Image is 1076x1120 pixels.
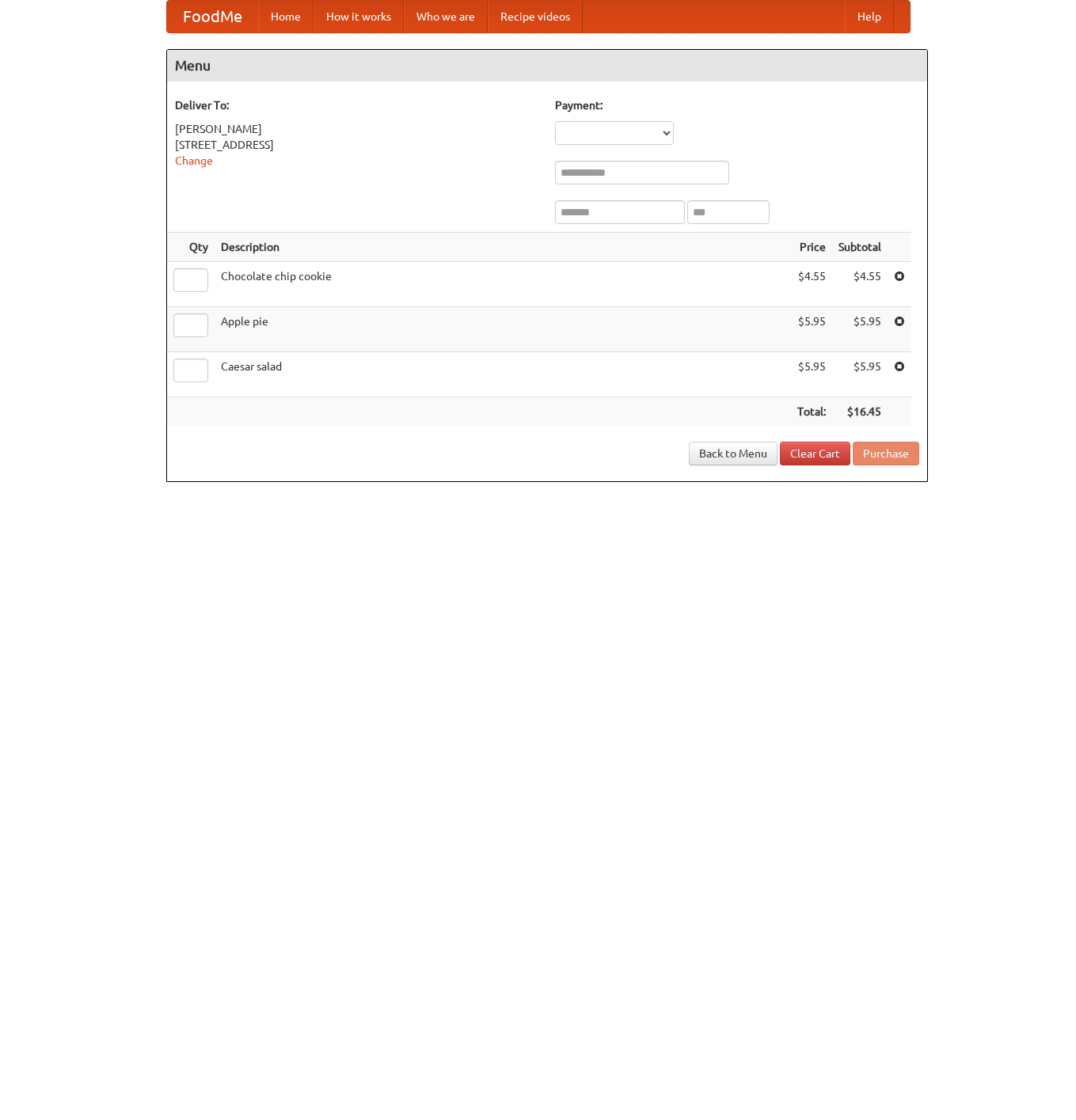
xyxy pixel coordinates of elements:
[780,442,850,465] a: Clear Cart
[791,397,832,427] th: Total:
[175,137,539,153] div: [STREET_ADDRESS]
[167,1,258,32] a: FoodMe
[832,233,888,262] th: Subtotal
[167,50,927,82] h4: Menu
[175,97,539,113] h5: Deliver To:
[845,1,894,32] a: Help
[167,233,215,262] th: Qty
[791,352,832,397] td: $5.95
[689,442,778,465] a: Back to Menu
[853,442,919,465] button: Purchase
[791,307,832,352] td: $5.95
[832,307,888,352] td: $5.95
[791,233,832,262] th: Price
[488,1,583,32] a: Recipe videos
[791,262,832,307] td: $4.55
[215,352,791,397] td: Caesar salad
[555,97,919,113] h5: Payment:
[215,233,791,262] th: Description
[175,154,213,167] a: Change
[258,1,314,32] a: Home
[215,262,791,307] td: Chocolate chip cookie
[175,121,539,137] div: [PERSON_NAME]
[404,1,488,32] a: Who we are
[832,262,888,307] td: $4.55
[314,1,404,32] a: How it works
[215,307,791,352] td: Apple pie
[832,397,888,427] th: $16.45
[832,352,888,397] td: $5.95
